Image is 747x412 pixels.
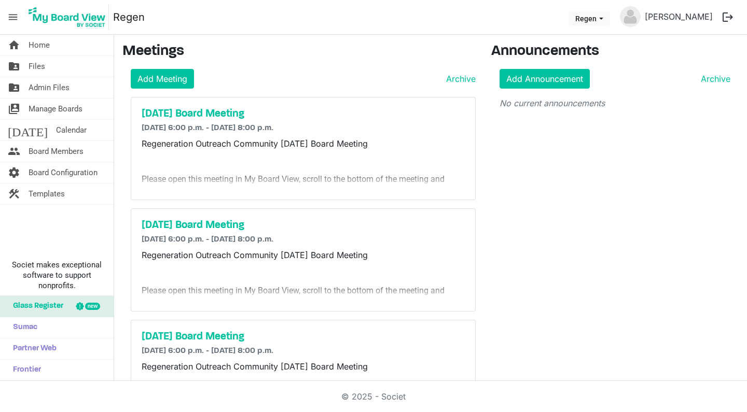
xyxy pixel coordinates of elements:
[29,77,70,98] span: Admin Files
[8,183,20,204] span: construction
[8,162,20,183] span: settings
[29,183,65,204] span: Templates
[142,174,445,197] span: Please open this meeting in My Board View, scroll to the bottom of the meeting and indicate wheth...
[620,6,641,27] img: no-profile-picture.svg
[29,162,98,183] span: Board Configuration
[85,303,100,310] div: new
[5,260,109,291] span: Societ makes exceptional software to support nonprofits.
[3,7,23,27] span: menu
[29,35,50,55] span: Home
[29,141,84,162] span: Board Members
[142,250,368,260] span: Regeneration Outreach Community [DATE] Board Meeting
[641,6,717,27] a: [PERSON_NAME]
[500,69,590,89] a: Add Announcement
[29,56,45,77] span: Files
[142,123,465,133] h6: [DATE] 6:00 p.m. - [DATE] 8:00 p.m.
[142,108,465,120] a: [DATE] Board Meeting
[131,69,194,89] a: Add Meeting
[25,4,109,30] img: My Board View Logo
[25,4,113,30] a: My Board View Logo
[142,138,368,149] span: Regeneration Outreach Community [DATE] Board Meeting
[8,296,63,317] span: Glass Register
[142,331,465,343] a: [DATE] Board Meeting
[142,235,465,245] h6: [DATE] 6:00 p.m. - [DATE] 8:00 p.m.
[122,43,476,61] h3: Meetings
[341,391,406,402] a: © 2025 - Societ
[569,11,610,25] button: Regen dropdownbutton
[442,73,476,85] a: Archive
[8,35,20,55] span: home
[142,219,465,232] a: [DATE] Board Meeting
[8,56,20,77] span: folder_shared
[491,43,739,61] h3: Announcements
[8,77,20,98] span: folder_shared
[8,120,48,140] span: [DATE]
[8,98,20,119] span: switch_account
[142,346,465,356] h6: [DATE] 6:00 p.m. - [DATE] 8:00 p.m.
[500,97,731,109] p: No current announcements
[142,286,445,308] span: Please open this meeting in My Board View, scroll to the bottom of the meeting and indicate wheth...
[142,361,368,372] span: Regeneration Outreach Community [DATE] Board Meeting
[697,73,730,85] a: Archive
[56,120,87,140] span: Calendar
[113,7,145,27] a: Regen
[717,6,739,28] button: logout
[8,360,41,380] span: Frontier
[29,98,82,119] span: Manage Boards
[8,317,37,338] span: Sumac
[8,141,20,162] span: people
[8,338,57,359] span: Partner Web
